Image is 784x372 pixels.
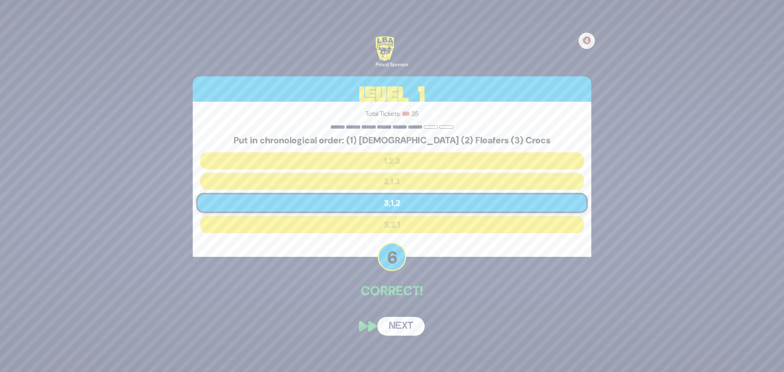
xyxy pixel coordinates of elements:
img: LBA [376,36,394,61]
p: Correct! [193,281,591,301]
button: 3,1,2 [196,193,588,213]
p: 6 [378,243,406,271]
button: 2,1,3 [200,173,584,190]
button: 1,2,3 [200,152,584,169]
p: Total Tickets: 🎟️ 35 [200,109,584,119]
h5: Put in chronological order: (1) [DEMOGRAPHIC_DATA] (2) Floafers (3) Crocs [200,135,584,146]
h3: Level 1 [193,76,591,113]
div: Proud Sponsor [376,61,408,68]
button: 🔇 [579,33,595,49]
button: 3,2,1 [200,216,584,233]
button: Next [377,317,425,336]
